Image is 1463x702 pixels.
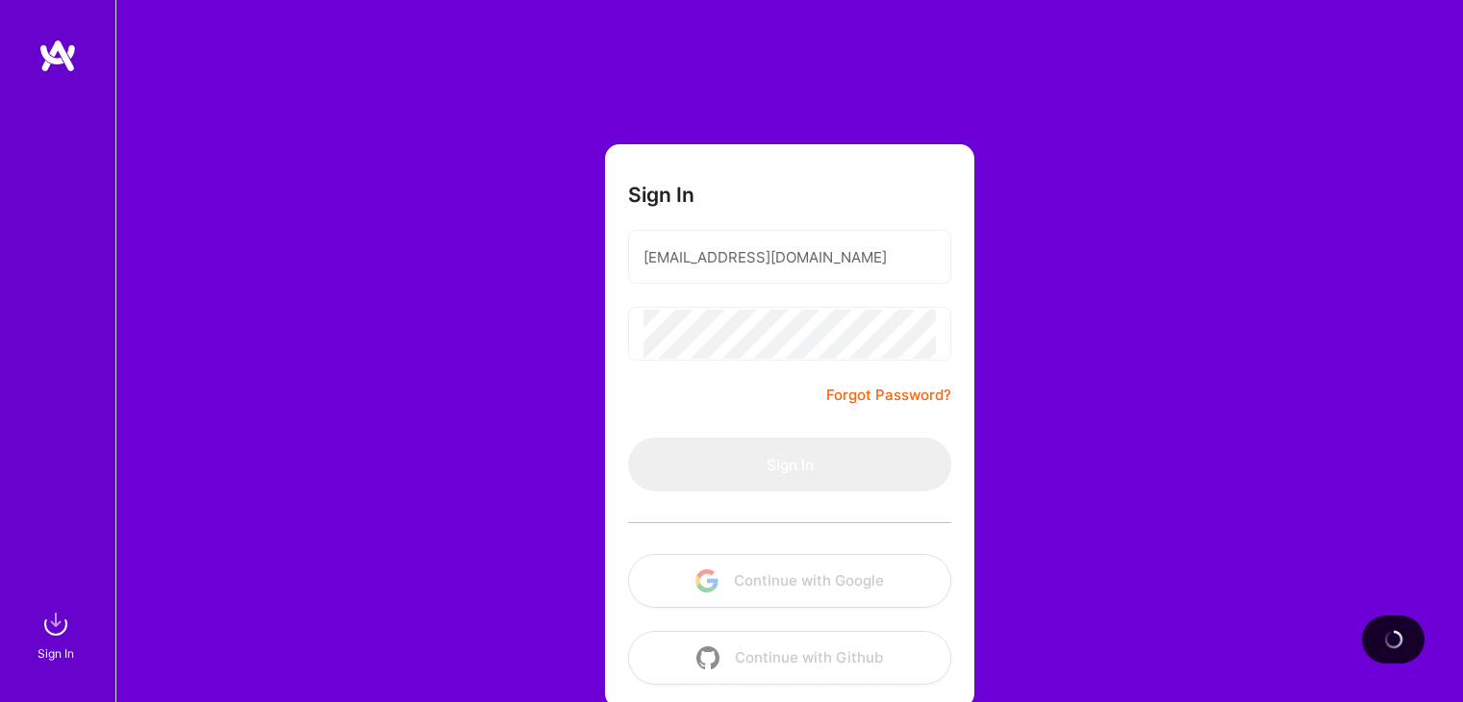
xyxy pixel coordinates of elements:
button: Continue with Google [628,554,951,608]
img: icon [695,569,719,592]
img: loading [1384,630,1403,649]
img: logo [38,38,77,73]
h3: Sign In [628,183,694,207]
button: Continue with Github [628,631,951,685]
img: sign in [37,605,75,643]
button: Sign In [628,438,951,491]
img: icon [696,646,719,669]
div: Sign In [38,643,74,664]
input: Email... [643,233,936,282]
a: sign inSign In [40,605,75,664]
a: Forgot Password? [826,384,951,407]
